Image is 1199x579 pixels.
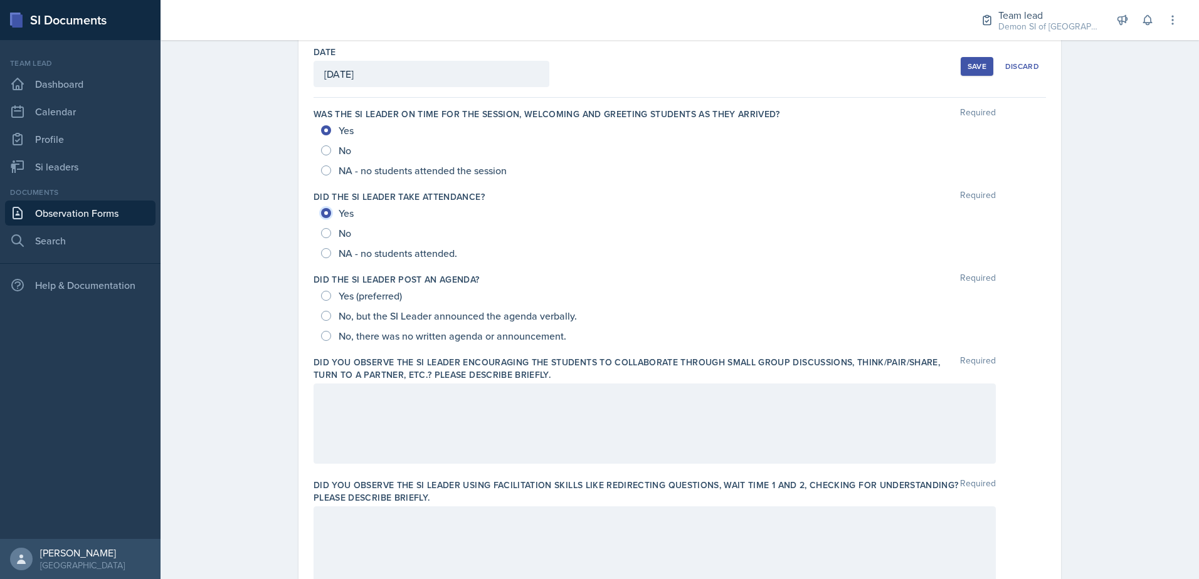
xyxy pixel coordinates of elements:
label: Date [314,46,335,58]
span: Required [960,273,996,286]
div: [PERSON_NAME] [40,546,125,559]
label: Did you observe the SI Leader encouraging the students to collaborate through small group discuss... [314,356,960,381]
span: Required [960,479,996,504]
span: Required [960,108,996,120]
span: No, but the SI Leader announced the agenda verbally. [339,310,577,322]
div: Team lead [5,58,156,69]
a: Si leaders [5,154,156,179]
a: Search [5,228,156,253]
a: Dashboard [5,71,156,96]
button: Discard [998,57,1046,76]
div: [GEOGRAPHIC_DATA] [40,559,125,571]
span: Required [960,356,996,381]
div: Team lead [998,8,1099,23]
div: Documents [5,187,156,198]
div: Demon SI of [GEOGRAPHIC_DATA] / Fall 2025 [998,20,1099,33]
span: NA - no students attended the session [339,164,507,177]
span: No [339,227,351,239]
label: Did you observe the SI Leader using facilitation skills like redirecting questions, wait time 1 a... [314,479,960,504]
label: Did the SI Leader post an agenda? [314,273,480,286]
div: Discard [1005,61,1039,71]
a: Observation Forms [5,201,156,226]
label: Was the SI Leader on time for the session, welcoming and greeting students as they arrived? [314,108,780,120]
span: No, there was no written agenda or announcement. [339,330,566,342]
span: Yes [339,124,354,137]
a: Calendar [5,99,156,124]
span: No [339,144,351,157]
div: Save [968,61,986,71]
span: Required [960,190,996,203]
label: Did the SI Leader take attendance? [314,190,485,203]
span: NA - no students attended. [339,247,457,259]
span: Yes (preferred) [339,289,402,302]
button: Save [961,57,993,76]
span: Yes [339,207,354,219]
div: Help & Documentation [5,273,156,298]
a: Profile [5,127,156,152]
